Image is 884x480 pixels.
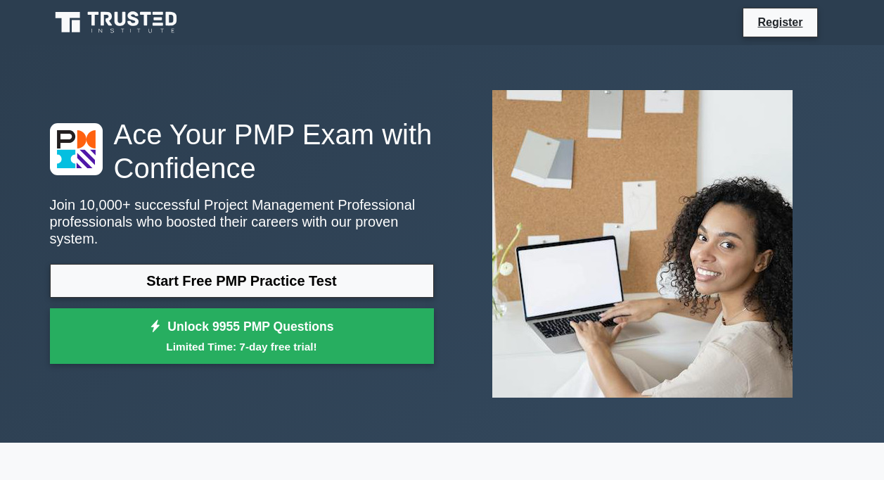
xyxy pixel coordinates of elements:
small: Limited Time: 7-day free trial! [68,339,416,355]
a: Start Free PMP Practice Test [50,264,434,298]
h1: Ace Your PMP Exam with Confidence [50,118,434,185]
p: Join 10,000+ successful Project Management Professional professionals who boosted their careers w... [50,196,434,247]
a: Unlock 9955 PMP QuestionsLimited Time: 7-day free trial! [50,308,434,365]
a: Register [749,13,811,31]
